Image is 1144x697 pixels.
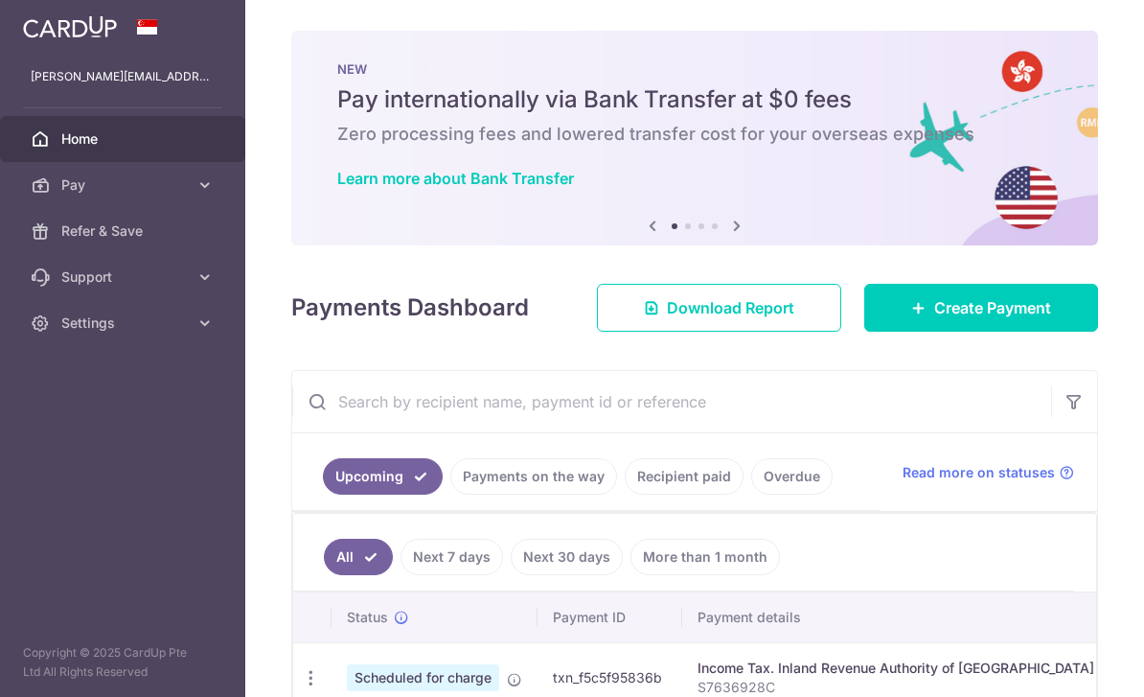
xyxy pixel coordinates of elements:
[337,169,574,188] a: Learn more about Bank Transfer
[337,84,1052,115] h5: Pay internationally via Bank Transfer at $0 fees
[511,539,623,575] a: Next 30 days
[347,664,499,691] span: Scheduled for charge
[625,458,744,495] a: Recipient paid
[538,592,682,642] th: Payment ID
[337,61,1052,77] p: NEW
[400,539,503,575] a: Next 7 days
[667,296,794,319] span: Download Report
[450,458,617,495] a: Payments on the way
[337,123,1052,146] h6: Zero processing fees and lowered transfer cost for your overseas expenses
[682,592,1110,642] th: Payment details
[751,458,833,495] a: Overdue
[292,371,1051,432] input: Search by recipient name, payment id or reference
[61,314,188,333] span: Settings
[324,539,393,575] a: All
[698,659,1094,678] div: Income Tax. Inland Revenue Authority of [GEOGRAPHIC_DATA]
[61,267,188,287] span: Support
[864,284,1098,332] a: Create Payment
[323,458,443,495] a: Upcoming
[291,31,1098,245] img: Bank transfer banner
[61,129,188,149] span: Home
[934,296,1051,319] span: Create Payment
[630,539,780,575] a: More than 1 month
[23,15,117,38] img: CardUp
[61,221,188,241] span: Refer & Save
[597,284,841,332] a: Download Report
[698,678,1094,697] p: S7636928C
[903,463,1055,482] span: Read more on statuses
[347,608,388,627] span: Status
[903,463,1074,482] a: Read more on statuses
[61,175,188,195] span: Pay
[31,67,215,86] p: [PERSON_NAME][EMAIL_ADDRESS][MEDICAL_DATA][DOMAIN_NAME]
[291,290,529,325] h4: Payments Dashboard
